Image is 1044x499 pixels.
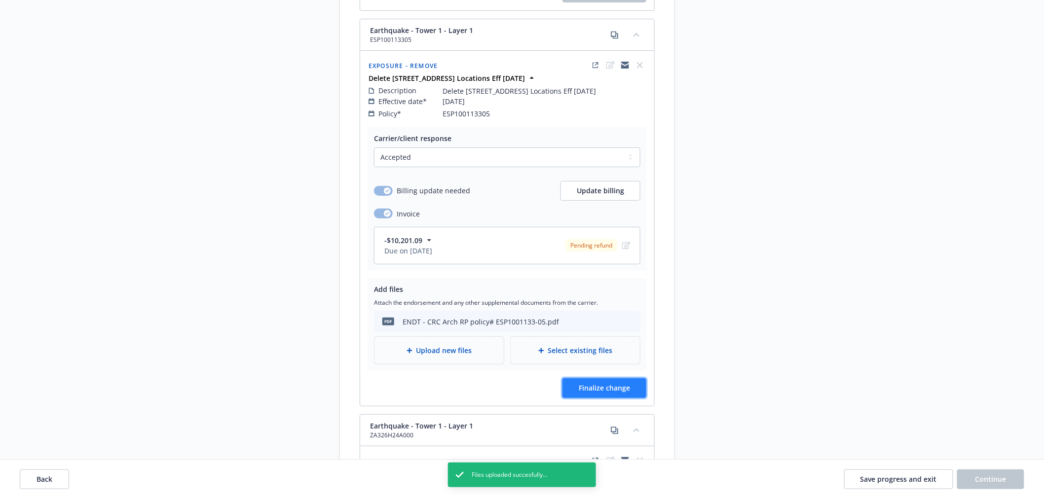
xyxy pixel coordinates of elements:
button: Finalize change [562,378,646,398]
a: external [590,455,601,466]
span: -$10,201.09 [384,235,422,246]
button: Continue [957,469,1024,489]
span: Attach the endorsement and any other supplemental documents from the carrier. [374,298,640,307]
span: Effective date* [378,96,427,107]
span: Policy* [378,108,401,119]
span: ESP100113305 [443,108,490,119]
span: Billing update needed [397,185,470,196]
span: Add files [374,285,403,294]
span: Update billing [577,186,624,195]
span: Delete [STREET_ADDRESS] Locations Eff [DATE] [443,86,596,96]
span: Carrier/client response [374,134,451,143]
span: Upload new files [416,345,472,356]
div: Earthquake - Tower 1 - Layer 1ESP100113305copycollapse content [360,19,654,51]
a: external [590,59,601,71]
span: Exposure - Remove [369,62,438,70]
span: close [634,455,646,466]
span: Finalize change [579,383,630,392]
div: Due on [DATE] [384,246,434,256]
div: Upload new files [374,336,504,364]
span: Earthquake - Tower 1 - Layer 1 [370,25,473,36]
span: ZA326H24A000 [370,431,473,440]
span: Invoice [397,209,420,219]
span: Earthquake - Tower 1 - Layer 1 [370,421,473,431]
span: edit [604,59,616,71]
span: edit [604,455,616,466]
div: Pending refund [565,239,617,251]
button: collapse content [629,27,644,42]
span: Exposure - Remove [369,457,438,465]
button: Save progress and exit [844,469,953,489]
button: Back [20,469,69,489]
span: Continue [975,474,1007,484]
span: Back [37,474,52,484]
button: -$10,201.09 [384,235,434,246]
span: ESP100113305 [370,36,473,44]
div: Earthquake - Tower 1 - Layer 1ZA326H24A000copycollapse content [360,415,654,446]
a: copyLogging [619,59,631,71]
span: Select existing files [548,345,613,356]
button: Update billing [560,181,640,201]
span: Files uploaded succesfully... [472,470,547,479]
span: Save progress and exit [860,474,937,484]
a: copy [609,29,621,41]
a: copy [609,425,621,436]
a: copyLogging [619,455,631,466]
strong: Delete [STREET_ADDRESS] Locations Eff [DATE] [369,73,525,83]
span: close [634,59,646,71]
span: edit [620,240,632,251]
button: collapse content [629,422,644,438]
div: Select existing files [510,336,640,364]
span: Description [378,85,416,96]
div: ENDT - CRC Arch RP policy# ESP1001133-05.pdf [403,317,559,327]
span: pdf [382,318,394,325]
span: [DATE] [443,96,465,107]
